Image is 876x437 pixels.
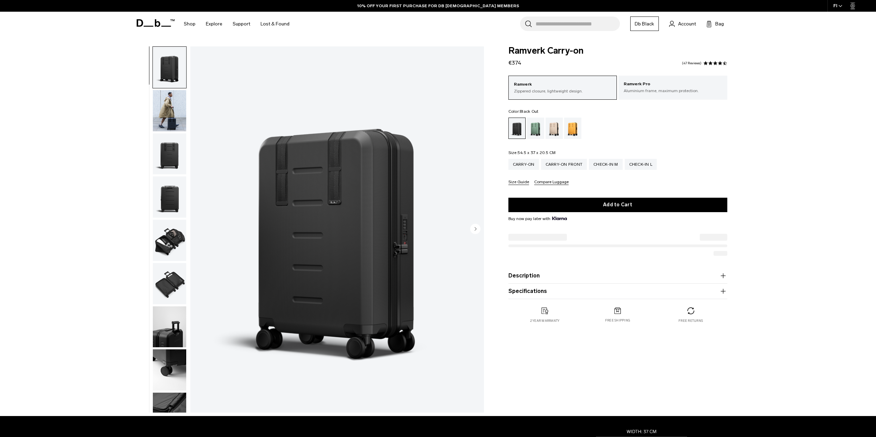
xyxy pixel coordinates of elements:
nav: Main Navigation [179,12,295,36]
a: Account [669,20,696,28]
img: Ramverk Carry-on Black Out [153,393,186,434]
p: Aluminium frame, maximum protection. [624,88,722,94]
a: Shop [184,12,196,36]
button: Ramverk Carry-on Black Out [152,46,187,88]
a: Support [233,12,250,36]
a: Db Black [630,17,659,31]
button: Next slide [470,223,481,235]
button: Size Guide [508,180,529,185]
legend: Size: [508,151,556,155]
p: Zippered closure, lightweight design. [514,88,612,94]
button: Bag [706,20,724,28]
a: Explore [206,12,222,36]
p: 2 year warranty [530,318,560,323]
a: Carry-on Front [541,159,587,170]
img: Ramverk Carry-on Black Out [153,47,186,88]
p: Ramverk [514,81,612,88]
img: Ramverk Carry-on Black Out [153,263,186,304]
p: Free shipping [605,318,630,323]
span: Black Out [520,109,538,114]
span: Bag [715,20,724,28]
img: Ramverk Carry-on Black Out [153,176,186,218]
legend: Color: [508,109,539,113]
button: Ramverk Carry-on Black Out [152,133,187,175]
button: Description [508,272,727,280]
a: Ramverk Pro Aluminium frame, maximum protection. [619,76,727,99]
button: Ramverk Carry-on Black Out [152,90,187,132]
button: Ramverk Carry-on Black Out [152,392,187,434]
li: 1 / 10 [190,46,484,413]
span: Account [678,20,696,28]
a: Check-in L [625,159,657,170]
img: Ramverk Carry-on Black Out [153,306,186,348]
span: Ramverk Carry-on [508,46,727,55]
button: Ramverk Carry-on Black Out [152,306,187,348]
img: Ramverk Carry-on Black Out [153,90,186,131]
span: Buy now pay later with [508,216,567,222]
a: Carry-on [508,159,539,170]
img: Ramverk Carry-on Black Out [153,220,186,261]
img: Ramverk Carry-on Black Out [190,46,484,413]
button: Specifications [508,287,727,295]
p: Ramverk Pro [624,81,722,88]
a: Lost & Found [261,12,289,36]
button: Ramverk Carry-on Black Out [152,263,187,305]
button: Add to Cart [508,198,727,212]
span: 54.5 x 37 x 20.5 CM [518,150,556,155]
img: {"height" => 20, "alt" => "Klarna"} [552,217,567,220]
a: Parhelion Orange [564,118,581,139]
span: €374 [508,59,521,66]
a: Green Ray [527,118,544,139]
p: Free returns [678,318,703,323]
a: Check-in M [589,159,623,170]
a: 10% OFF YOUR FIRST PURCHASE FOR DB [DEMOGRAPHIC_DATA] MEMBERS [357,3,519,9]
img: Ramverk Carry-on Black Out [153,133,186,175]
img: Ramverk Carry-on Black Out [153,349,186,391]
button: Ramverk Carry-on Black Out [152,176,187,218]
a: Fogbow Beige [546,118,563,139]
button: Ramverk Carry-on Black Out [152,219,187,261]
a: 47 reviews [682,62,701,65]
button: Ramverk Carry-on Black Out [152,349,187,391]
button: Compare Luggage [534,180,569,185]
a: Black Out [508,118,526,139]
